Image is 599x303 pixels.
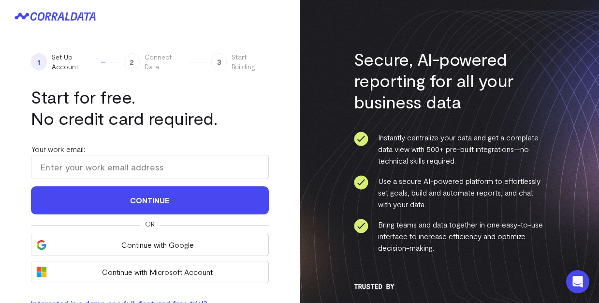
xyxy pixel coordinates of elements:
[354,132,545,167] li: Instantly centralize your data and get a complete data view with 500+ pre-built integrations—no t...
[354,219,545,254] li: Bring teams and data together in one easy-to-use interface to increase efficiency and optimize de...
[354,283,545,290] h3: Trusted By
[145,52,184,72] span: Connect Data
[211,53,227,71] span: 3
[52,239,263,251] span: Continue with Google
[31,144,85,153] label: Your work email:
[31,186,269,214] button: Continue
[566,270,589,293] div: Open Intercom Messenger
[31,53,47,71] span: 1
[31,261,269,283] button: Continue with Microsoft Account
[354,48,545,112] h3: Secure, AI-powered reporting for all your business data
[232,52,268,72] span: Start Building
[354,175,545,210] li: Use a secure AI-powered platform to effortlessly set goals, build and automate reports, and chat ...
[52,52,96,72] span: Set Up Account
[31,86,269,129] h1: Start for free. No credit card required.
[31,155,269,179] input: Enter your work email address
[145,219,155,229] span: Or
[31,234,269,256] button: Continue with Google
[124,53,140,71] span: 2
[52,266,263,278] span: Continue with Microsoft Account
